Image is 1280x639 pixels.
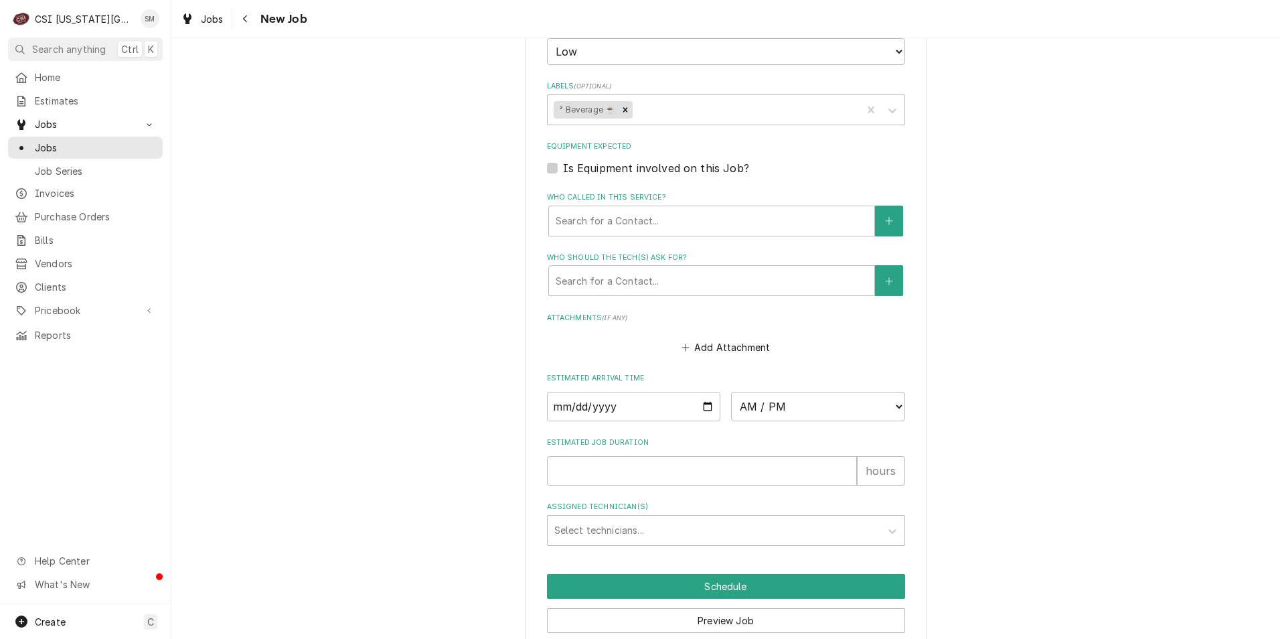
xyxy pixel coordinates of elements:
[8,160,163,182] a: Job Series
[8,38,163,61] button: Search anythingCtrlK
[35,70,156,84] span: Home
[8,324,163,346] a: Reports
[563,160,749,176] label: Is Equipment involved on this Job?
[885,216,893,226] svg: Create New Contact
[35,94,156,108] span: Estimates
[35,117,136,131] span: Jobs
[547,373,905,384] label: Estimated Arrival Time
[35,141,156,155] span: Jobs
[554,101,618,119] div: ² Beverage ☕️
[618,101,633,119] div: Remove ² Beverage ☕️
[547,141,905,175] div: Equipment Expected
[547,608,905,633] button: Preview Job
[547,253,905,263] label: Who should the tech(s) ask for?
[201,12,224,26] span: Jobs
[547,192,905,236] div: Who called in this service?
[35,186,156,200] span: Invoices
[35,164,156,178] span: Job Series
[8,182,163,204] a: Invoices
[35,616,66,628] span: Create
[35,328,156,342] span: Reports
[547,437,905,448] label: Estimated Job Duration
[547,437,905,485] div: Estimated Job Duration
[547,574,905,599] button: Schedule
[574,82,611,90] span: ( optional )
[256,10,307,28] span: New Job
[32,42,106,56] span: Search anything
[8,229,163,251] a: Bills
[547,373,905,421] div: Estimated Arrival Time
[875,265,903,296] button: Create New Contact
[547,599,905,633] div: Button Group Row
[8,276,163,298] a: Clients
[35,233,156,247] span: Bills
[8,206,163,228] a: Purchase Orders
[8,253,163,275] a: Vendors
[857,456,905,486] div: hours
[35,257,156,271] span: Vendors
[8,299,163,322] a: Go to Pricebook
[141,9,159,28] div: SM
[731,392,905,421] select: Time Select
[8,113,163,135] a: Go to Jobs
[547,392,721,421] input: Date
[8,66,163,88] a: Home
[8,550,163,572] a: Go to Help Center
[141,9,159,28] div: Sean Mckelvey's Avatar
[148,42,154,56] span: K
[8,573,163,595] a: Go to What's New
[875,206,903,236] button: Create New Contact
[547,81,905,92] label: Labels
[35,303,136,317] span: Pricebook
[175,8,229,30] a: Jobs
[12,9,31,28] div: C
[35,577,155,591] span: What's New
[602,314,627,322] span: ( if any )
[547,574,905,599] div: Button Group Row
[12,9,31,28] div: CSI Kansas City's Avatar
[8,137,163,159] a: Jobs
[35,554,155,568] span: Help Center
[147,615,154,629] span: C
[547,502,905,512] label: Assigned Technician(s)
[547,313,905,324] label: Attachments
[8,90,163,112] a: Estimates
[547,81,905,125] div: Labels
[35,12,133,26] div: CSI [US_STATE][GEOGRAPHIC_DATA]
[885,277,893,286] svg: Create New Contact
[35,210,156,224] span: Purchase Orders
[547,253,905,296] div: Who should the tech(s) ask for?
[121,42,139,56] span: Ctrl
[547,19,905,64] div: Priority
[547,141,905,152] label: Equipment Expected
[547,192,905,203] label: Who called in this service?
[547,502,905,545] div: Assigned Technician(s)
[547,313,905,357] div: Attachments
[679,338,773,357] button: Add Attachment
[35,280,156,294] span: Clients
[235,8,256,29] button: Navigate back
